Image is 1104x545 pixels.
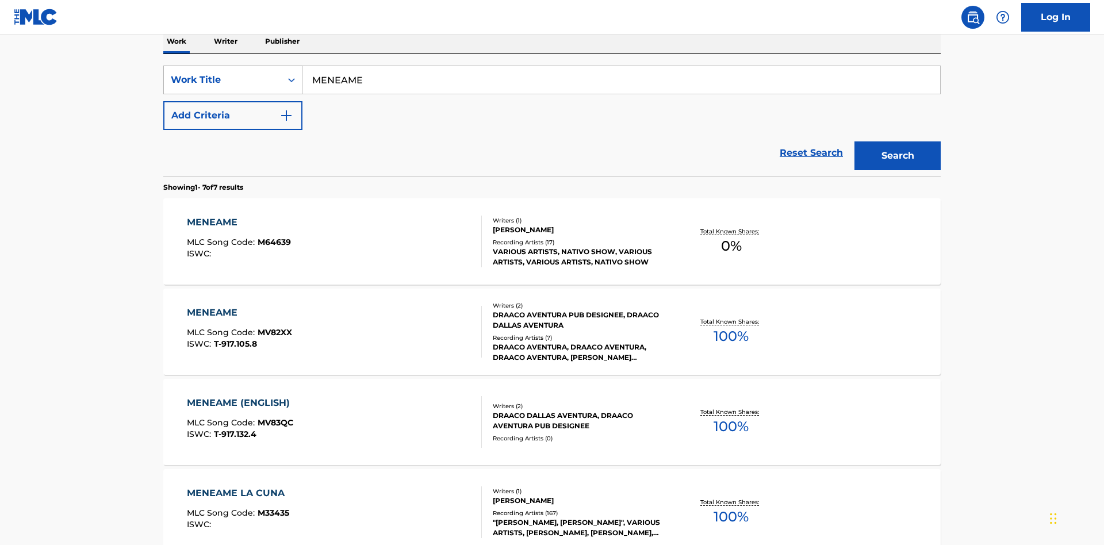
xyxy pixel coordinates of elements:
a: Log In [1021,3,1090,32]
div: [PERSON_NAME] [493,496,666,506]
span: MLC Song Code : [187,327,258,337]
span: 0 % [721,236,742,256]
p: Total Known Shares: [700,498,762,506]
div: Writers ( 1 ) [493,487,666,496]
div: DRAACO AVENTURA PUB DESIGNEE, DRAACO DALLAS AVENTURA [493,310,666,331]
div: VARIOUS ARTISTS, NATIVO SHOW, VARIOUS ARTISTS, VARIOUS ARTISTS, NATIVO SHOW [493,247,666,267]
div: Work Title [171,73,274,87]
span: MLC Song Code : [187,508,258,518]
p: Publisher [262,29,303,53]
div: Writers ( 2 ) [493,402,666,410]
p: Total Known Shares: [700,317,762,326]
span: 100 % [714,506,749,527]
img: help [996,10,1010,24]
div: Recording Artists ( 7 ) [493,333,666,342]
div: MENEAME (ENGLISH) [187,396,296,410]
div: DRAACO DALLAS AVENTURA, DRAACO AVENTURA PUB DESIGNEE [493,410,666,431]
span: ISWC : [187,519,214,529]
form: Search Form [163,66,941,176]
a: MENEAMEMLC Song Code:M64639ISWC:Writers (1)[PERSON_NAME]Recording Artists (17)VARIOUS ARTISTS, NA... [163,198,941,285]
button: Search [854,141,941,170]
p: Showing 1 - 7 of 7 results [163,182,243,193]
span: 100 % [714,326,749,347]
span: ISWC : [187,248,214,259]
span: M33435 [258,508,289,518]
iframe: Chat Widget [1046,490,1104,545]
span: T-917.132.4 [214,429,256,439]
img: search [966,10,980,24]
div: Recording Artists ( 167 ) [493,509,666,517]
img: MLC Logo [14,9,58,25]
span: M64639 [258,237,291,247]
div: [PERSON_NAME] [493,225,666,235]
a: MENEAME (ENGLISH)MLC Song Code:MV83QCISWC:T-917.132.4Writers (2)DRAACO DALLAS AVENTURA, DRAACO AV... [163,379,941,465]
div: "[PERSON_NAME], [PERSON_NAME]", VARIOUS ARTISTS, [PERSON_NAME], [PERSON_NAME], [PERSON_NAME] [493,517,666,538]
div: Recording Artists ( 0 ) [493,434,666,443]
p: Work [163,29,190,53]
div: MENEAME [187,216,291,229]
p: Total Known Shares: [700,408,762,416]
span: MV83QC [258,417,293,428]
a: Reset Search [774,140,849,166]
span: MV82XX [258,327,292,337]
a: Public Search [961,6,984,29]
p: Total Known Shares: [700,227,762,236]
button: Add Criteria [163,101,302,130]
div: MENEAME LA CUNA [187,486,290,500]
span: T-917.105.8 [214,339,257,349]
span: MLC Song Code : [187,237,258,247]
a: MENEAMEMLC Song Code:MV82XXISWC:T-917.105.8Writers (2)DRAACO AVENTURA PUB DESIGNEE, DRAACO DALLAS... [163,289,941,375]
div: Help [991,6,1014,29]
div: MENEAME [187,306,292,320]
p: Writer [210,29,241,53]
div: Writers ( 1 ) [493,216,666,225]
div: Drag [1050,501,1057,536]
span: ISWC : [187,339,214,349]
span: ISWC : [187,429,214,439]
span: 100 % [714,416,749,437]
div: Writers ( 2 ) [493,301,666,310]
div: Recording Artists ( 17 ) [493,238,666,247]
div: DRAACO AVENTURA, DRAACO AVENTURA, DRAACO AVENTURA, [PERSON_NAME] AVENTURA, DRAACO AVENTURA [493,342,666,363]
img: 9d2ae6d4665cec9f34b9.svg [279,109,293,122]
span: MLC Song Code : [187,417,258,428]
